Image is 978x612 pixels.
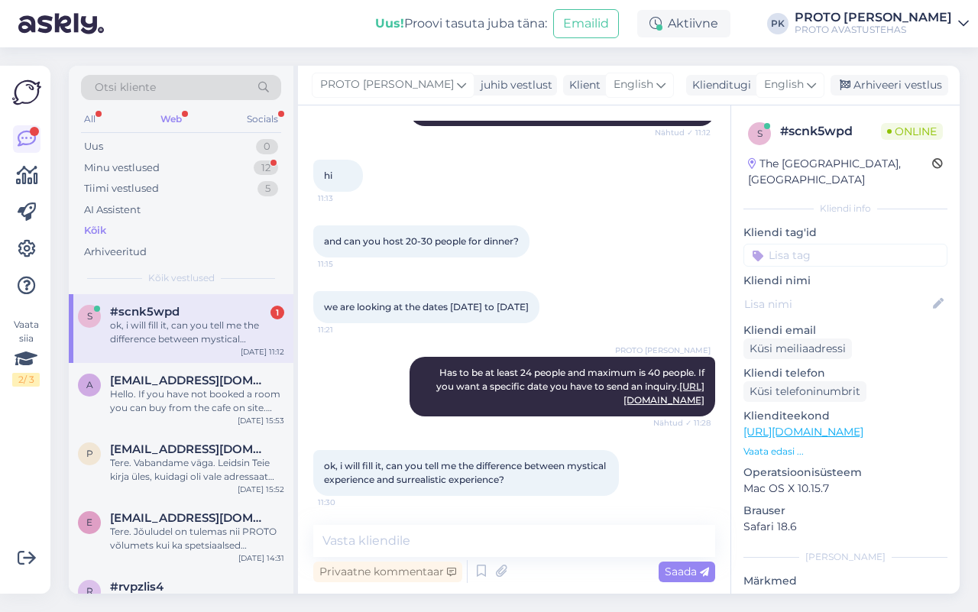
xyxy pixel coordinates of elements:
div: Web [157,109,185,129]
img: Askly Logo [12,78,41,107]
input: Lisa nimi [744,296,930,312]
span: p [86,448,93,459]
span: Nähtud ✓ 11:28 [653,417,711,429]
span: Kõik vestlused [148,271,215,285]
span: 11:13 [318,193,375,204]
div: 0 [256,139,278,154]
div: Küsi meiliaadressi [743,338,852,359]
p: Märkmed [743,573,947,589]
span: r [86,585,93,597]
span: #scnk5wpd [110,305,180,319]
p: Kliendi nimi [743,273,947,289]
span: and can you host 20-30 people for dinner? [324,235,519,247]
div: Privaatne kommentaar [313,562,462,582]
div: 5 [257,181,278,196]
div: Küsi telefoninumbrit [743,381,866,402]
div: Tiimi vestlused [84,181,159,196]
span: 11:15 [318,258,375,270]
div: [DATE] 11:12 [241,346,284,358]
span: Otsi kliente [95,79,156,96]
span: e [86,516,92,528]
input: Lisa tag [743,244,947,267]
div: AI Assistent [84,202,141,218]
div: juhib vestlust [474,77,552,93]
div: Tere. Vabandame väga. Leidsin Teie kirja üles, kuidagi oli vale adressaat kirjale külge läinud. N... [110,456,284,484]
div: [PERSON_NAME] [743,550,947,564]
span: we are looking at the dates [DATE] to [DATE] [324,301,529,312]
div: [DATE] 15:53 [238,415,284,426]
div: Kliendi info [743,202,947,215]
span: PROTO [PERSON_NAME] [320,76,454,93]
div: Klient [563,77,601,93]
p: Operatsioonisüsteem [743,465,947,481]
button: Emailid [553,9,619,38]
p: Vaata edasi ... [743,445,947,458]
span: PROTO [PERSON_NAME] [615,345,711,356]
span: ok, i will fill it, can you tell me the difference between mystical experience and surrealistic e... [324,460,608,485]
span: Nähtud ✓ 11:12 [653,127,711,138]
div: Socials [244,109,281,129]
p: Klienditeekond [743,408,947,424]
div: PK [767,13,789,34]
a: PROTO [PERSON_NAME]PROTO AVASTUSTEHAS [795,11,969,36]
div: [DATE] 14:31 [238,552,284,564]
p: Mac OS X 10.15.7 [743,481,947,497]
div: Tere. Jõuludel on tulemas nii PROTO võlumets kui ka spetsiaalsed jõuluteemalised haridusprogrammi... [110,525,284,552]
div: Klienditugi [686,77,751,93]
span: elle.sade@rpk.edu.ee [110,511,269,525]
div: Arhiveeri vestlus [831,75,948,96]
span: Saada [665,565,709,578]
span: a [86,379,93,390]
span: piret.pitk@emmaste.edu.ee [110,442,269,456]
span: Online [881,123,943,140]
div: 2 / 3 [12,373,40,387]
span: English [764,76,804,93]
div: PROTO AVASTUSTEHAS [795,24,952,36]
span: aleks.siroki@gmail.com [110,374,269,387]
p: Kliendi telefon [743,365,947,381]
div: [DATE] 15:52 [238,484,284,495]
div: # scnk5wpd [780,122,881,141]
div: Kõik [84,223,106,238]
div: ok, i will fill it, can you tell me the difference between mystical experience and surrealistic e... [110,319,284,346]
span: 11:21 [318,324,375,335]
span: hi [324,170,332,181]
div: PROTO [PERSON_NAME] [795,11,952,24]
div: Hello. If you have not booked a room you can buy from the cafe on site. The menu is not the same. [110,387,284,415]
span: #rvpzlis4 [110,580,164,594]
p: Brauser [743,503,947,519]
p: Kliendi email [743,322,947,338]
div: Uus [84,139,103,154]
div: Arhiveeritud [84,244,147,260]
div: All [81,109,99,129]
p: Safari 18.6 [743,519,947,535]
a: [URL][DOMAIN_NAME] [743,425,863,439]
span: English [614,76,653,93]
span: s [87,310,92,322]
div: Vaata siia [12,318,40,387]
div: 12 [254,160,278,176]
span: Has to be at least 24 people and maximum is 40 people. If you want a specific date you have to se... [436,367,707,406]
span: 11:30 [318,497,375,508]
div: The [GEOGRAPHIC_DATA], [GEOGRAPHIC_DATA] [748,156,932,188]
div: Aktiivne [637,10,730,37]
div: Proovi tasuta juba täna: [375,15,547,33]
b: Uus! [375,16,404,31]
div: Minu vestlused [84,160,160,176]
div: 1 [270,306,284,319]
p: Kliendi tag'id [743,225,947,241]
span: s [757,128,763,139]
